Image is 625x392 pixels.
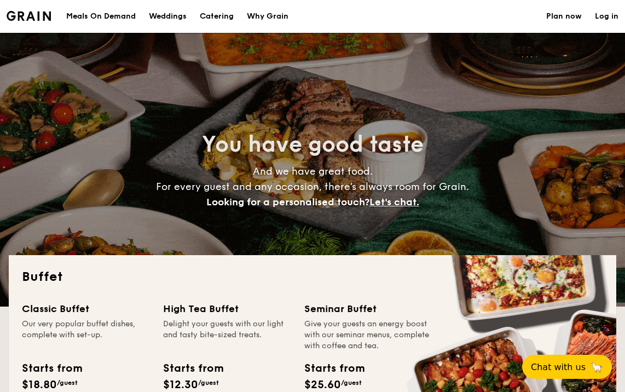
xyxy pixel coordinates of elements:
[7,11,51,21] a: Logotype
[163,301,291,316] div: High Tea Buffet
[57,379,78,387] span: /guest
[163,360,223,377] div: Starts from
[22,360,82,377] div: Starts from
[304,378,341,391] span: $25.60
[531,362,586,372] span: Chat with us
[304,360,364,377] div: Starts from
[590,361,603,373] span: 🦙
[341,379,362,387] span: /guest
[304,301,432,316] div: Seminar Buffet
[369,196,419,208] span: Let's chat.
[7,11,51,21] img: Grain
[22,301,150,316] div: Classic Buffet
[163,319,291,351] div: Delight your guests with our light and tasty bite-sized treats.
[304,319,432,351] div: Give your guests an energy boost with our seminar menus, complete with coffee and tea.
[163,378,198,391] span: $12.30
[522,355,612,379] button: Chat with us🦙
[22,319,150,351] div: Our very popular buffet dishes, complete with set-up.
[22,268,603,286] h2: Buffet
[198,379,219,387] span: /guest
[22,378,57,391] span: $18.80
